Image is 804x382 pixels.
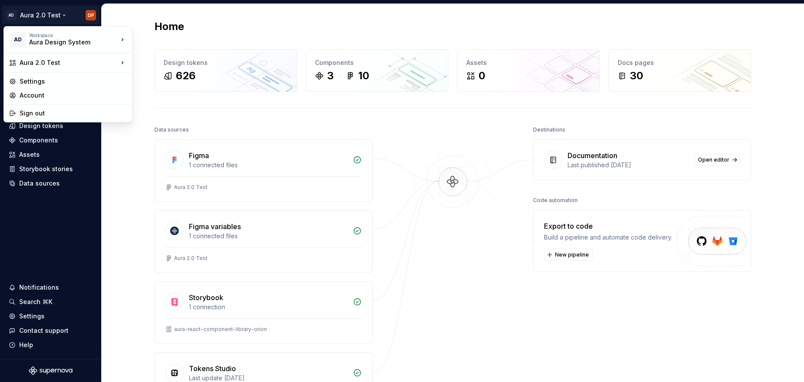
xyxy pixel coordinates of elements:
[20,77,127,86] div: Settings
[29,38,103,47] div: Aura Design System
[20,91,127,100] div: Account
[29,33,118,38] div: Workspace
[20,58,118,67] div: Aura 2.0 Test
[10,32,26,47] div: AD
[20,109,127,118] div: Sign out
